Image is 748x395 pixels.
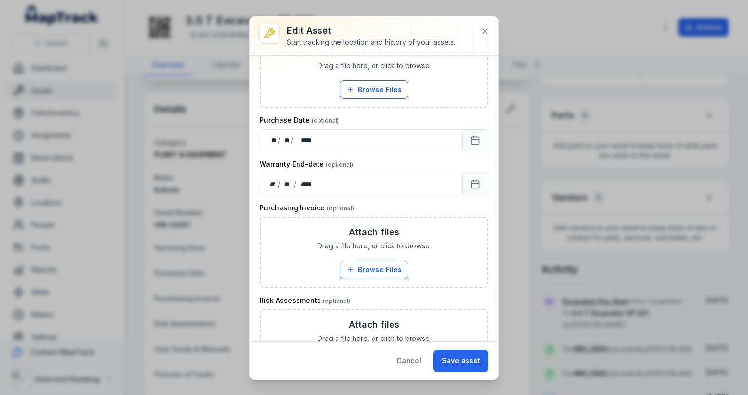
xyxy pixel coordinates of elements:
[294,179,297,189] div: /
[388,350,430,372] button: Cancel
[291,135,294,145] div: /
[462,129,488,151] button: Calendar
[340,261,408,279] button: Browse Files
[340,80,408,99] button: Browse Files
[260,159,353,169] label: Warranty End-date
[318,334,431,343] span: Drag a file here, or click to browse.
[260,115,339,125] label: Purchase Date
[294,135,313,145] div: year,
[281,179,294,189] div: month,
[268,135,278,145] div: day,
[260,203,354,213] label: Purchasing Invoice
[278,179,281,189] div: /
[278,135,281,145] div: /
[318,61,431,71] span: Drag a file here, or click to browse.
[287,38,455,47] div: Start tracking the location and history of your assets.
[349,226,399,239] h3: Attach files
[462,173,488,195] button: Calendar
[268,179,278,189] div: day,
[297,179,315,189] div: year,
[349,318,399,332] h3: Attach files
[318,241,431,251] span: Drag a file here, or click to browse.
[281,135,291,145] div: month,
[260,296,350,305] label: Risk Assessments
[287,24,455,38] h3: Edit asset
[433,350,488,372] button: Save asset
